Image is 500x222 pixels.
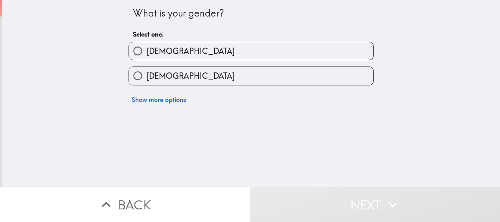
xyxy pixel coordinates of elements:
button: [DEMOGRAPHIC_DATA] [129,67,373,85]
span: [DEMOGRAPHIC_DATA] [147,70,235,81]
button: [DEMOGRAPHIC_DATA] [129,42,373,60]
h6: Select one. [133,30,369,39]
button: Show more options [129,92,189,107]
div: What is your gender? [133,7,369,20]
button: Next [250,187,500,222]
span: [DEMOGRAPHIC_DATA] [147,46,235,57]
